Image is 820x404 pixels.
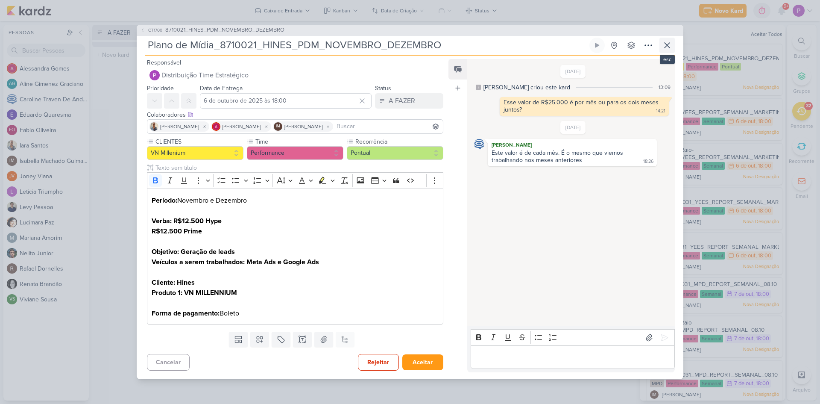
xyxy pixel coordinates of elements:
div: esc [660,55,675,64]
label: Prioridade [147,85,174,92]
input: Buscar [335,121,441,132]
div: Esse valor de R$25.000 é por mês ou para os dois meses juntos? [504,99,660,113]
label: Time [255,137,343,146]
img: Iara Santos [150,122,158,131]
button: VN Millenium [147,146,243,160]
strong: Objetivo: Geração de leads [152,248,235,256]
strong: Produto 1: VN MILLENNIUM [152,289,237,297]
div: Editor toolbar [147,172,443,189]
button: Cancelar [147,354,190,371]
img: Alessandra Gomes [212,122,220,131]
button: Distribuição Time Estratégico [147,68,443,83]
div: Este log é visível à todos no kard [476,85,481,90]
button: Pontual [347,146,443,160]
div: Editor toolbar [471,329,675,346]
div: Ligar relógio [594,42,600,49]
span: [PERSON_NAME] [222,123,261,130]
label: Status [375,85,391,92]
div: Este valor é de cada mês. É o mesmo que viemos trabalhando nos meses anteriores [492,149,625,164]
div: Editor editing area: main [471,345,675,369]
div: Caroline criou este kard [483,83,570,92]
label: Responsável [147,59,181,66]
input: Kard Sem Título [145,38,588,53]
div: 14:21 [656,108,665,115]
span: Distribuição Time Estratégico [161,70,249,80]
span: Boleto [152,309,239,318]
div: [PERSON_NAME] [489,141,655,149]
span: Novembro e Dezembro [152,196,247,205]
img: Distribuição Time Estratégico [149,70,160,80]
div: 18:26 [643,158,653,165]
div: Isabella Machado Guimarães [274,122,282,131]
strong: Veículos a serem trabalhados: Meta Ads e Google Ads [152,258,319,266]
div: A FAZER [389,96,415,106]
button: Aceitar [402,354,443,370]
span: CT1700 [147,27,164,33]
label: Data de Entrega [200,85,243,92]
p: IM [276,124,280,129]
input: Texto sem título [154,163,443,172]
strong: Forma de pagamento: [152,309,220,318]
label: CLIENTES [155,137,243,146]
strong: Cliente: Hines [152,278,195,287]
div: Colaboradores [147,110,443,119]
span: [PERSON_NAME] [160,123,199,130]
label: Recorrência [354,137,443,146]
button: Performance [247,146,343,160]
button: A FAZER [375,93,443,109]
span: [PERSON_NAME] [284,123,323,130]
strong: Verba: R$12.500 Hype [152,217,222,225]
strong: R$12.500 Prime [152,227,202,236]
img: Caroline Traven De Andrade [474,139,484,149]
strong: Período: [152,196,177,205]
button: Rejeitar [358,354,399,371]
div: Editor editing area: main [147,189,443,325]
button: CT1700 8710021_HINES_PDM_NOVEMBRO_DEZEMBRO [140,26,284,35]
input: Select a date [200,93,372,109]
span: 8710021_HINES_PDM_NOVEMBRO_DEZEMBRO [165,26,284,35]
div: 13:09 [659,83,671,91]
